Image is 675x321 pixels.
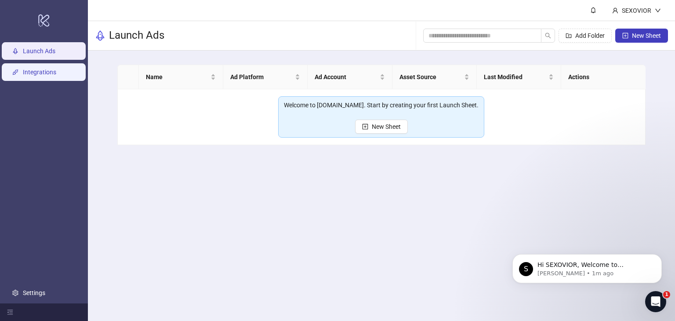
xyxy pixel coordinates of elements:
[95,30,105,41] span: rocket
[355,120,408,134] button: New Sheet
[545,33,551,39] span: search
[655,7,661,14] span: down
[559,29,612,43] button: Add Folder
[590,7,596,13] span: bell
[645,291,666,312] iframe: Intercom live chat
[308,65,392,89] th: Ad Account
[575,32,605,39] span: Add Folder
[399,72,462,82] span: Asset Source
[561,65,646,89] th: Actions
[7,309,13,315] span: menu-fold
[109,29,164,43] h3: Launch Ads
[284,100,479,110] div: Welcome to [DOMAIN_NAME]. Start by creating your first Launch Sheet.
[392,65,477,89] th: Asset Source
[484,72,547,82] span: Last Modified
[477,65,561,89] th: Last Modified
[23,289,45,296] a: Settings
[362,124,368,130] span: plus-square
[615,29,668,43] button: New Sheet
[499,236,675,297] iframe: Intercom notifications message
[23,69,56,76] a: Integrations
[230,72,293,82] span: Ad Platform
[566,33,572,39] span: folder-add
[23,47,55,55] a: Launch Ads
[315,72,377,82] span: Ad Account
[139,65,223,89] th: Name
[612,7,618,14] span: user
[146,72,209,82] span: Name
[618,6,655,15] div: SEXOVIOR
[663,291,670,298] span: 1
[223,65,308,89] th: Ad Platform
[622,33,628,39] span: plus-square
[372,123,401,130] span: New Sheet
[632,32,661,39] span: New Sheet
